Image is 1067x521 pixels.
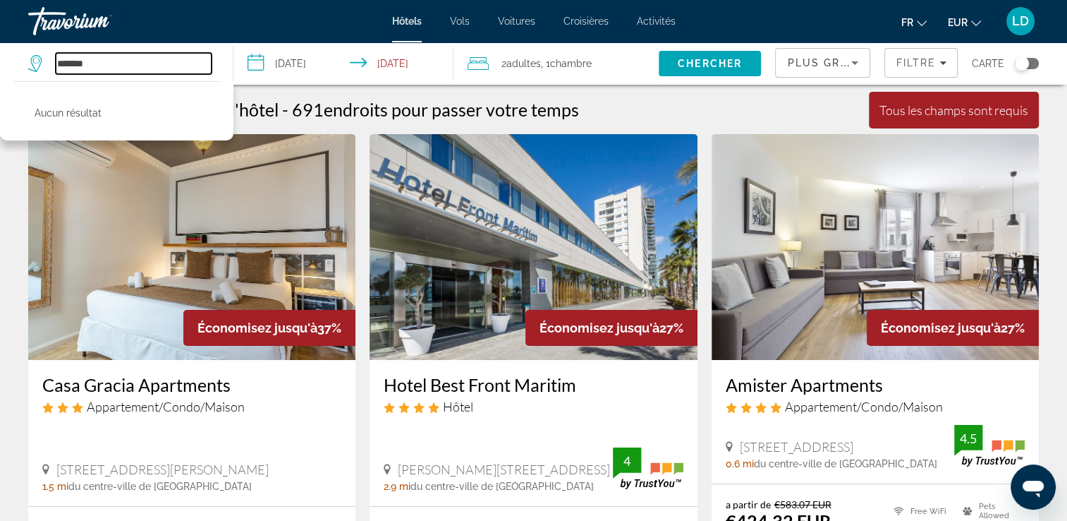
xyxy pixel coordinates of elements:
div: 4 star Apartment [726,399,1025,414]
img: Amister Apartments [712,134,1039,360]
div: 4 [613,453,641,469]
a: Amister Apartments [726,374,1025,395]
span: du centre-ville de [GEOGRAPHIC_DATA] [410,481,594,492]
p: Aucun résultat [35,103,102,123]
span: Économisez jusqu'à [881,321,1001,335]
div: 4.5 [954,430,982,447]
span: - [282,99,288,120]
span: Économisez jusqu'à [197,321,317,335]
iframe: Button to launch messaging window [1011,465,1056,510]
span: Hôtel [443,399,473,414]
button: Travelers: 2 adults, 0 children [453,42,659,85]
span: Carte [972,54,1004,73]
span: Chercher [678,58,742,69]
div: 27% [525,310,697,346]
span: 1.5 mi [42,481,68,492]
img: Hotel Best Front Maritim [370,134,697,360]
span: [STREET_ADDRESS][PERSON_NAME] [56,462,269,477]
div: 3 star Apartment [42,399,341,414]
span: Chambre [550,58,592,69]
button: User Menu [1002,6,1039,36]
span: du centre-ville de [GEOGRAPHIC_DATA] [68,481,252,492]
span: Adultes [506,58,541,69]
span: 2 [501,54,541,73]
a: Hotel Best Front Maritim [384,374,683,395]
div: 27% [867,310,1039,346]
mat-select: Sort by [787,54,858,71]
span: a partir de [726,498,771,510]
span: EUR [948,17,968,28]
span: [PERSON_NAME][STREET_ADDRESS] [398,462,610,477]
span: Appartement/Condo/Maison [87,399,245,414]
button: Search [659,51,762,76]
h2: 691 [292,99,579,120]
div: Tous les champs sont requis [879,102,1028,118]
span: , 1 [541,54,592,73]
span: Plus grandes économies [787,57,956,68]
button: Toggle map [1004,57,1039,70]
span: endroits pour passer votre temps [324,99,579,120]
button: Select check in and out date [233,42,453,85]
div: 4 star Hotel [384,399,683,414]
img: Casa Gracia Apartments [28,134,355,360]
a: Vols [450,16,470,27]
a: Voitures [498,16,535,27]
a: Casa Gracia Apartments [42,374,341,395]
button: Change language [901,12,927,32]
span: Filtre [896,57,936,68]
img: TrustYou guest rating badge [954,425,1025,467]
img: TrustYou guest rating badge [613,448,683,489]
del: €583.07 EUR [774,498,831,510]
span: fr [901,17,913,28]
span: Appartement/Condo/Maison [785,399,943,414]
button: Change currency [948,12,981,32]
div: 37% [183,310,355,346]
input: Search hotel destination [56,53,212,74]
button: Filters [884,48,958,78]
span: LD [1012,14,1029,28]
span: [STREET_ADDRESS] [740,439,853,455]
a: Travorium [28,3,169,40]
span: du centre-ville de [GEOGRAPHIC_DATA] [754,458,937,469]
span: 2.9 mi [384,481,410,492]
a: Activités [637,16,676,27]
span: Économisez jusqu'à [539,321,659,335]
span: 0.6 mi [726,458,754,469]
a: Croisières [563,16,609,27]
a: Hôtels [392,16,422,27]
